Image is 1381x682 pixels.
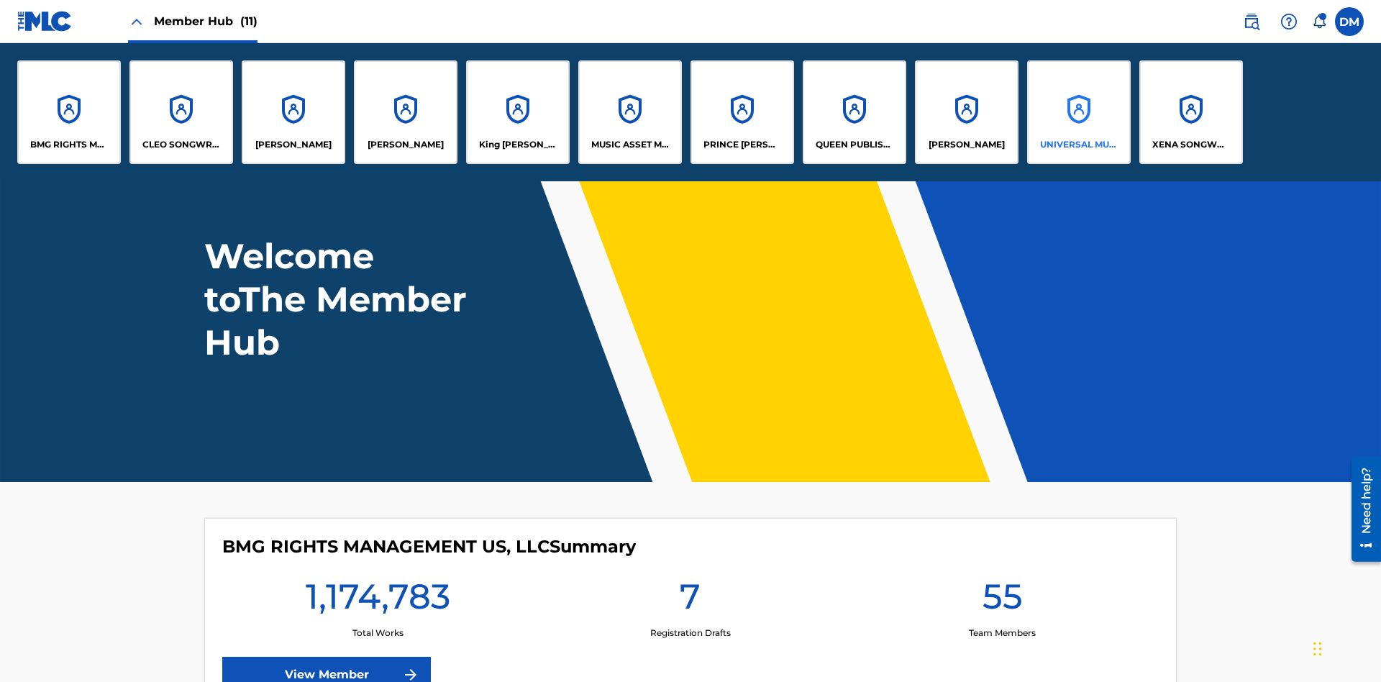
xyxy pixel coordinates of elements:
div: User Menu [1335,7,1364,36]
h4: BMG RIGHTS MANAGEMENT US, LLC [222,536,636,558]
p: King McTesterson [479,138,557,151]
a: Accounts[PERSON_NAME] [915,60,1018,164]
a: AccountsMUSIC ASSET MANAGEMENT (MAM) [578,60,682,164]
p: UNIVERSAL MUSIC PUB GROUP [1040,138,1118,151]
h1: Welcome to The Member Hub [204,235,473,364]
span: (11) [240,14,257,28]
p: CLEO SONGWRITER [142,138,221,151]
img: search [1243,13,1260,30]
p: XENA SONGWRITER [1152,138,1231,151]
p: Total Works [352,627,404,640]
img: MLC Logo [17,11,73,32]
h1: 7 [680,575,701,627]
p: BMG RIGHTS MANAGEMENT US, LLC [30,138,109,151]
div: Drag [1313,627,1322,670]
a: AccountsQUEEN PUBLISHA [803,60,906,164]
a: AccountsBMG RIGHTS MANAGEMENT US, LLC [17,60,121,164]
p: RONALD MCTESTERSON [929,138,1005,151]
a: AccountsCLEO SONGWRITER [129,60,233,164]
p: MUSIC ASSET MANAGEMENT (MAM) [591,138,670,151]
a: Accounts[PERSON_NAME] [354,60,457,164]
div: Notifications [1312,14,1326,29]
iframe: Chat Widget [1309,613,1381,682]
a: AccountsKing [PERSON_NAME] [466,60,570,164]
p: Team Members [969,627,1036,640]
a: AccountsPRINCE [PERSON_NAME] [690,60,794,164]
span: Member Hub [154,13,257,29]
p: PRINCE MCTESTERSON [703,138,782,151]
a: AccountsUNIVERSAL MUSIC PUB GROUP [1027,60,1131,164]
h1: 55 [983,575,1023,627]
p: QUEEN PUBLISHA [816,138,894,151]
a: Accounts[PERSON_NAME] [242,60,345,164]
img: help [1280,13,1298,30]
h1: 1,174,783 [306,575,450,627]
p: Registration Drafts [650,627,731,640]
p: EYAMA MCSINGER [368,138,444,151]
img: Close [128,13,145,30]
iframe: Resource Center [1341,451,1381,569]
a: Public Search [1237,7,1266,36]
p: ELVIS COSTELLO [255,138,332,151]
div: Help [1275,7,1303,36]
a: AccountsXENA SONGWRITER [1139,60,1243,164]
